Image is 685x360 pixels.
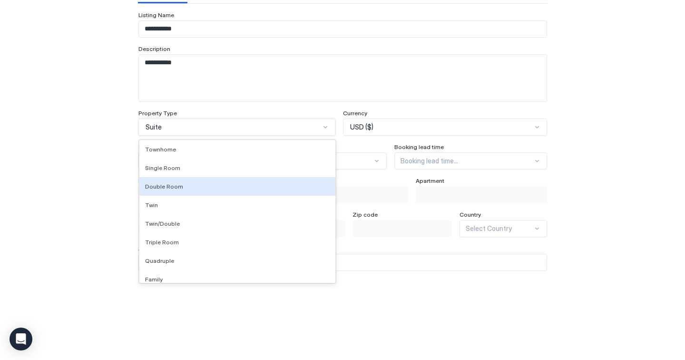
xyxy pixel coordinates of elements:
span: Property Type [138,110,177,117]
span: Street Number [138,177,178,184]
span: Twin/Double [145,220,180,227]
input: Input Field [152,254,547,270]
input: Input Field [353,220,451,237]
span: Quadruple [145,257,174,264]
span: Country [460,211,481,218]
span: Description [138,45,170,52]
input: Input Field [277,187,408,203]
span: Listing Name [138,11,174,19]
input: Input Field [139,21,547,37]
input: Input Field [416,187,547,203]
span: Twin [145,201,158,209]
span: Check-in time [138,143,176,150]
span: Suite [146,123,162,131]
span: Family [145,276,163,283]
div: Open Intercom Messenger [10,328,32,350]
span: Double Room [145,183,183,190]
span: Currency [343,110,367,117]
span: Apartment [416,177,444,184]
span: Single Room [145,164,180,171]
span: Booking lead time [394,143,444,150]
span: City [138,211,149,218]
span: Triple Room [145,239,179,246]
span: Townhome [145,146,176,153]
span: Zip code [352,211,378,218]
textarea: Input Field [139,55,547,101]
span: Address [138,245,162,252]
span: USD ($) [350,123,373,131]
